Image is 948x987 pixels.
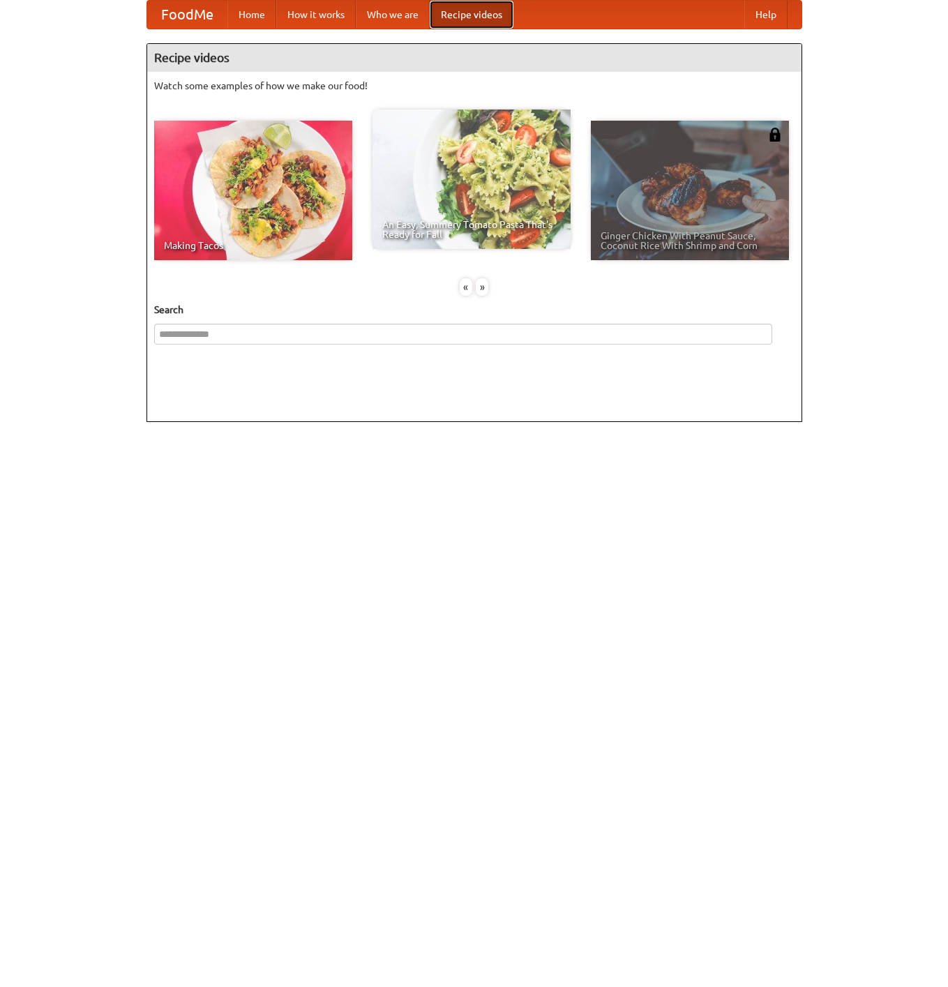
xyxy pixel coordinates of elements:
p: Watch some examples of how we make our food! [154,79,795,93]
span: Making Tacos [164,241,343,250]
h5: Search [154,303,795,317]
a: Who we are [356,1,430,29]
a: FoodMe [147,1,227,29]
a: An Easy, Summery Tomato Pasta That's Ready for Fall [373,110,571,249]
img: 483408.png [768,128,782,142]
a: How it works [276,1,356,29]
span: An Easy, Summery Tomato Pasta That's Ready for Fall [382,220,561,239]
a: Home [227,1,276,29]
h4: Recipe videos [147,44,802,72]
div: « [460,278,472,296]
a: Recipe videos [430,1,513,29]
a: Help [744,1,788,29]
div: » [476,278,488,296]
a: Making Tacos [154,121,352,260]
